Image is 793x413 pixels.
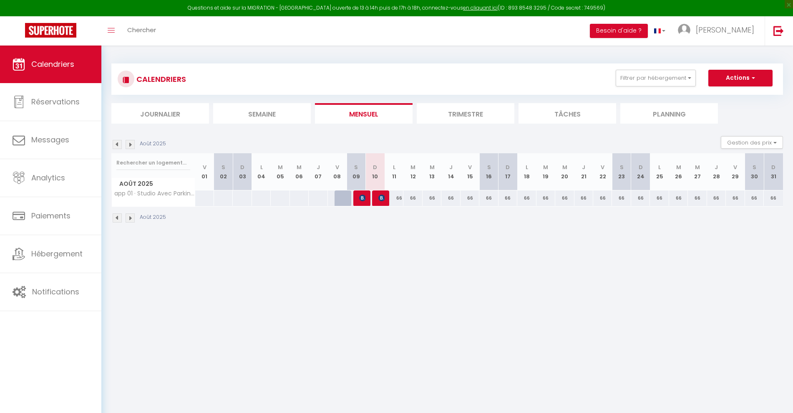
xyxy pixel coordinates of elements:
[487,163,491,171] abbr: S
[403,190,422,206] div: 66
[328,153,347,190] th: 08
[410,163,415,171] abbr: M
[678,24,690,36] img: ...
[32,286,79,297] span: Notifications
[31,134,69,145] span: Messages
[753,163,756,171] abbr: S
[233,153,252,190] th: 03
[430,163,435,171] abbr: M
[127,25,156,34] span: Chercher
[707,153,726,190] th: 28
[252,153,271,190] th: 04
[601,163,604,171] abbr: V
[25,23,76,38] img: Super Booking
[214,153,233,190] th: 02
[112,178,195,190] span: Août 2025
[315,103,413,124] li: Mensuel
[463,4,498,11] a: en cliquant ici
[695,163,700,171] abbr: M
[140,140,166,148] p: Août 2025
[639,163,643,171] abbr: D
[366,153,385,190] th: 10
[773,25,784,36] img: logout
[708,70,773,86] button: Actions
[506,163,510,171] abbr: D
[359,190,365,206] span: [PERSON_NAME]
[317,163,320,171] abbr: J
[378,190,385,206] span: [PERSON_NAME]
[335,163,339,171] abbr: V
[669,153,688,190] th: 26
[309,153,327,190] th: 07
[113,190,196,197] span: app 01 · Studio Avec Parking Privé wifi Gratuit 1
[726,190,745,206] div: 66
[260,163,263,171] abbr: L
[616,70,696,86] button: Filtrer par hébergement
[715,163,718,171] abbr: J
[31,172,65,183] span: Analytics
[140,213,166,221] p: Août 2025
[526,163,528,171] abbr: L
[213,103,311,124] li: Semaine
[417,103,514,124] li: Trimestre
[631,153,650,190] th: 24
[517,190,536,206] div: 66
[620,103,718,124] li: Planning
[31,59,74,69] span: Calendriers
[562,163,567,171] abbr: M
[116,155,190,170] input: Rechercher un logement...
[672,16,765,46] a: ... [PERSON_NAME]
[536,153,555,190] th: 19
[498,153,517,190] th: 17
[574,153,593,190] th: 21
[536,190,555,206] div: 66
[650,153,669,190] th: 25
[593,153,612,190] th: 22
[373,163,377,171] abbr: D
[555,190,574,206] div: 66
[721,136,783,149] button: Gestion des prix
[696,25,754,35] span: [PERSON_NAME]
[543,163,548,171] abbr: M
[593,190,612,206] div: 66
[121,16,162,46] a: Chercher
[517,153,536,190] th: 18
[574,190,593,206] div: 66
[519,103,616,124] li: Tâches
[461,153,479,190] th: 15
[449,163,453,171] abbr: J
[631,190,650,206] div: 66
[385,190,403,206] div: 66
[385,153,403,190] th: 11
[688,190,707,206] div: 66
[347,153,365,190] th: 09
[423,153,441,190] th: 13
[676,163,681,171] abbr: M
[423,190,441,206] div: 66
[764,153,783,190] th: 31
[468,163,472,171] abbr: V
[479,190,498,206] div: 66
[745,153,764,190] th: 30
[278,163,283,171] abbr: M
[31,248,83,259] span: Hébergement
[688,153,707,190] th: 27
[240,163,244,171] abbr: D
[771,163,775,171] abbr: D
[461,190,479,206] div: 66
[669,190,688,206] div: 66
[582,163,585,171] abbr: J
[479,153,498,190] th: 16
[403,153,422,190] th: 12
[555,153,574,190] th: 20
[620,163,624,171] abbr: S
[297,163,302,171] abbr: M
[764,190,783,206] div: 66
[441,190,460,206] div: 66
[222,163,225,171] abbr: S
[498,190,517,206] div: 66
[612,153,631,190] th: 23
[195,153,214,190] th: 01
[111,103,209,124] li: Journalier
[134,70,186,89] h3: CALENDRIERS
